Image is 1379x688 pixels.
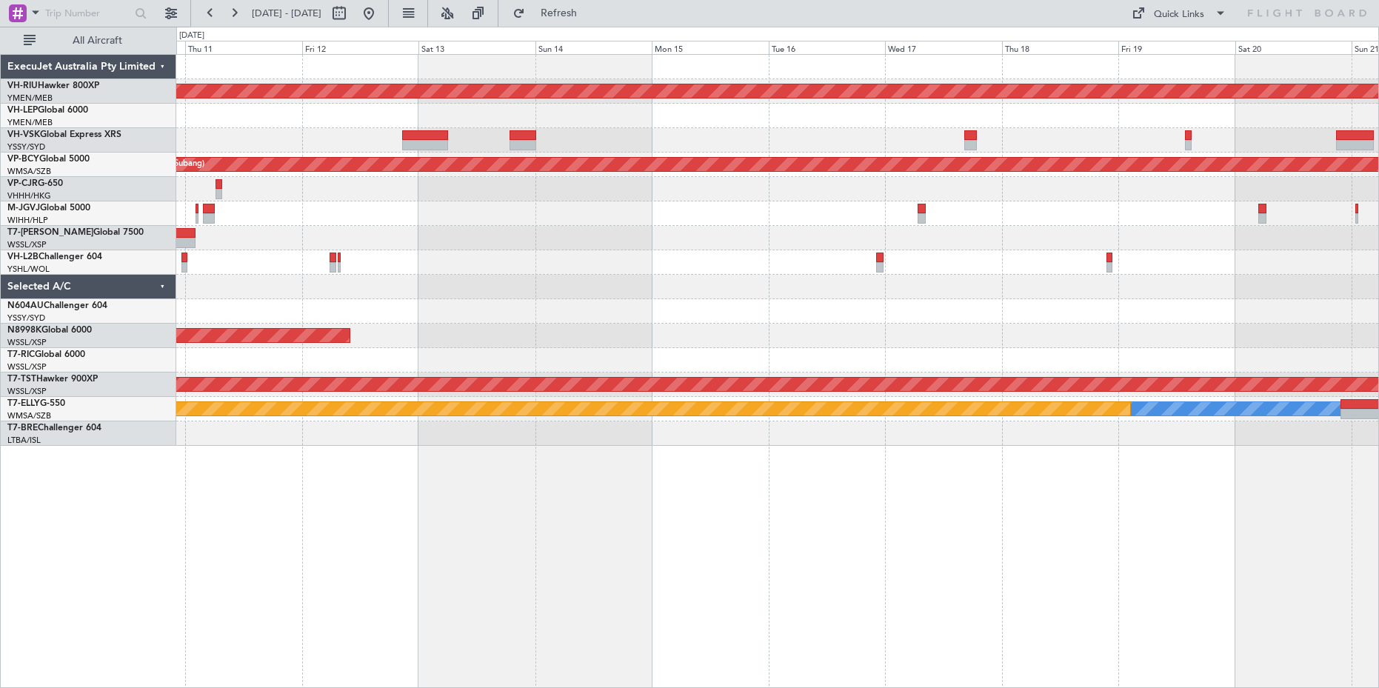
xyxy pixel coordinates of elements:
input: Trip Number [45,2,130,24]
a: YSSY/SYD [7,313,45,324]
span: VP-BCY [7,155,39,164]
span: T7-TST [7,375,36,384]
a: WSSL/XSP [7,361,47,373]
span: All Aircraft [39,36,156,46]
a: T7-[PERSON_NAME]Global 7500 [7,228,144,237]
span: VH-L2B [7,253,39,261]
span: [DATE] - [DATE] [252,7,321,20]
div: Thu 18 [1002,41,1119,54]
a: VH-L2BChallenger 604 [7,253,102,261]
a: WIHH/HLP [7,215,48,226]
a: N8998KGlobal 6000 [7,326,92,335]
a: T7-ELLYG-550 [7,399,65,408]
span: M-JGVJ [7,204,40,213]
span: N604AU [7,301,44,310]
a: VP-CJRG-650 [7,179,63,188]
span: N8998K [7,326,41,335]
a: WSSL/XSP [7,386,47,397]
a: WMSA/SZB [7,410,51,421]
div: Quick Links [1154,7,1204,22]
div: [DATE] [179,30,204,42]
a: N604AUChallenger 604 [7,301,107,310]
div: Tue 16 [769,41,886,54]
a: T7-BREChallenger 604 [7,424,101,432]
button: Refresh [506,1,595,25]
button: All Aircraft [16,29,161,53]
span: VP-CJR [7,179,38,188]
div: Sun 14 [535,41,652,54]
a: YSHL/WOL [7,264,50,275]
div: Fri 19 [1118,41,1235,54]
a: VP-BCYGlobal 5000 [7,155,90,164]
div: Fri 12 [302,41,419,54]
div: Sat 20 [1235,41,1352,54]
span: T7-ELLY [7,399,40,408]
span: Refresh [528,8,590,19]
a: VH-RIUHawker 800XP [7,81,99,90]
div: Wed 17 [885,41,1002,54]
span: VH-VSK [7,130,40,139]
span: T7-RIC [7,350,35,359]
span: VH-LEP [7,106,38,115]
div: Thu 11 [185,41,302,54]
a: WSSL/XSP [7,239,47,250]
a: YMEN/MEB [7,93,53,104]
a: WMSA/SZB [7,166,51,177]
a: YMEN/MEB [7,117,53,128]
a: LTBA/ISL [7,435,41,446]
span: VH-RIU [7,81,38,90]
a: VH-VSKGlobal Express XRS [7,130,121,139]
div: Mon 15 [652,41,769,54]
button: Quick Links [1124,1,1234,25]
a: T7-RICGlobal 6000 [7,350,85,359]
span: T7-BRE [7,424,38,432]
span: T7-[PERSON_NAME] [7,228,93,237]
a: T7-TSTHawker 900XP [7,375,98,384]
div: Sat 13 [418,41,535,54]
a: VHHH/HKG [7,190,51,201]
a: YSSY/SYD [7,141,45,153]
a: WSSL/XSP [7,337,47,348]
a: M-JGVJGlobal 5000 [7,204,90,213]
a: VH-LEPGlobal 6000 [7,106,88,115]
